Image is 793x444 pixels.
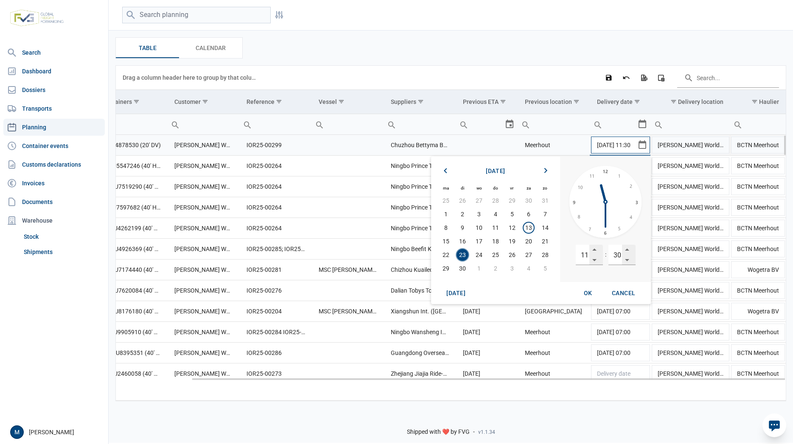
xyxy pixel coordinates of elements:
[440,262,452,274] span: 29
[456,114,471,134] div: Search box
[473,428,475,436] span: -
[504,194,520,207] td: vrijdag 29 augustus 2025
[651,114,730,135] td: Filter cell
[523,235,535,247] span: 20
[473,235,485,247] span: 17
[471,221,488,235] td: woensdag 10 september 2025
[168,135,240,156] td: [PERSON_NAME] Worldwide [GEOGRAPHIC_DATA]
[438,182,454,194] th: ma
[10,425,24,439] div: M
[518,90,590,114] td: Column Previous location
[537,262,553,275] td: zondag 5 oktober 2025
[730,197,786,218] td: BCTN Meerhout
[520,182,537,194] th: za
[240,239,312,260] td: IOR25-00285; IOR25-00225; IOR25-00302
[634,98,640,105] span: Show filter options for column 'Delivery date'
[651,114,666,134] div: Search box
[523,195,535,207] span: 30
[471,182,488,194] th: wo
[523,208,535,220] span: 6
[338,98,345,105] span: Show filter options for column 'Vessel'
[490,195,502,207] span: 28
[139,43,157,53] span: Table
[520,262,537,275] td: zaterdag 4 oktober 2025
[312,114,384,134] input: Filter cell
[730,363,786,384] td: BCTN Meerhout
[438,248,454,262] td: maandag 22 september 2025
[525,98,572,105] div: Previous location
[651,197,730,218] td: [PERSON_NAME] Worldwide [GEOGRAPHIC_DATA]
[463,98,499,105] div: Previous ETA
[95,301,168,322] td: MSBU8176180 (40' HQ)
[651,176,730,197] td: [PERSON_NAME] Worldwide [GEOGRAPHIC_DATA]
[473,208,485,220] span: 3
[384,239,456,260] td: Ningbo Beefit Kitchenware Co., Ltd.
[116,66,786,401] div: Data grid with 135 rows and 11 columns
[504,221,520,235] td: vrijdag 12 september 2025
[488,262,504,275] td: donderdag 2 oktober 2025
[240,135,312,156] td: IOR25-00299
[730,135,786,156] td: BCTN Meerhout
[605,285,642,301] div: Cancel
[418,98,424,105] span: Show filter options for column 'Suppliers'
[506,249,518,261] span: 26
[520,235,537,248] td: zaterdag 20 september 2025
[168,239,240,260] td: BergHOFF Worldwide NV
[384,197,456,218] td: Ningbo Prince Toys Co., Ltd.
[440,195,452,207] span: 25
[3,81,105,98] a: Dossiers
[240,260,312,280] td: IOR25-00281
[456,114,518,135] td: Filter cell
[488,235,504,248] td: donderdag 18 september 2025
[488,194,504,207] td: donderdag 28 augustus 2025
[168,114,240,134] input: Filter cell
[637,135,647,155] div: Select
[537,248,553,262] td: zondag 28 september 2025
[730,90,786,114] td: Column Haulier
[730,301,786,322] td: Wogetra BV
[651,301,730,322] td: [PERSON_NAME] Worldwide [GEOGRAPHIC_DATA]
[3,137,105,154] a: Container events
[384,301,456,322] td: Xiangshun Int. (Hong Kong) Trading Co., Ltd.
[520,248,537,262] td: zaterdag 27 september 2025
[488,221,504,235] td: donderdag 11 september 2025
[454,194,471,207] td: dinsdag 26 augustus 2025
[240,363,312,384] td: IOR25-00273
[490,222,502,234] span: 11
[3,44,105,61] a: Search
[168,343,240,363] td: [PERSON_NAME] Worldwide [GEOGRAPHIC_DATA]
[95,156,168,176] td: FFAU5547246 (40' HQ)
[312,90,384,114] td: Column Vessel
[168,301,240,322] td: [PERSON_NAME] Worldwide [GEOGRAPHIC_DATA]
[456,301,518,322] td: [DATE]
[454,248,471,262] td: dinsdag 23 september 2025
[456,322,518,343] td: [DATE]
[651,343,730,363] td: [PERSON_NAME] Worldwide [GEOGRAPHIC_DATA]
[730,114,786,134] input: Filter cell
[384,114,456,134] input: Filter cell
[605,251,606,259] div: :
[471,235,488,248] td: woensdag 17 september 2025
[384,218,456,239] td: Ningbo Prince Toys Co., Ltd.
[597,308,630,315] span: [DATE] 07:00
[453,163,538,179] div: september 2025. Month selection
[457,262,468,274] span: 30
[537,182,553,194] th: zo
[240,343,312,363] td: IOR25-00286
[438,235,454,248] td: maandag 15 september 2025
[438,194,454,207] td: maandag 25 augustus 2025
[576,245,589,265] input: hours
[651,322,730,343] td: [PERSON_NAME] Worldwide [GEOGRAPHIC_DATA]
[473,222,485,234] span: 10
[95,90,168,114] td: Column Containers
[651,239,730,260] td: [PERSON_NAME] Worldwide [GEOGRAPHIC_DATA]
[319,98,337,105] div: Vessel
[240,197,312,218] td: IOR25-00264
[590,90,651,114] td: Column Delivery date
[457,249,468,261] span: 23
[312,301,384,322] td: MSC [PERSON_NAME]
[454,182,471,194] th: di
[504,248,520,262] td: vrijdag 26 september 2025
[440,208,452,220] span: 1
[240,322,312,343] td: IOR25-00284 IOR25-00355 IOR25-00250 IOR25-00348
